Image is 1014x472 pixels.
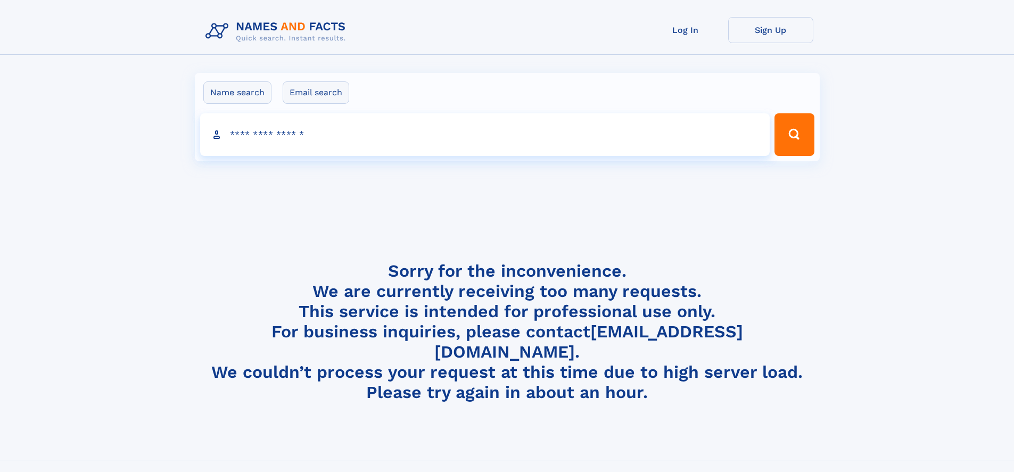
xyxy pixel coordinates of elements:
[728,17,813,43] a: Sign Up
[434,321,743,362] a: [EMAIL_ADDRESS][DOMAIN_NAME]
[283,81,349,104] label: Email search
[200,113,770,156] input: search input
[774,113,814,156] button: Search Button
[203,81,271,104] label: Name search
[201,261,813,403] h4: Sorry for the inconvenience. We are currently receiving too many requests. This service is intend...
[201,17,355,46] img: Logo Names and Facts
[643,17,728,43] a: Log In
